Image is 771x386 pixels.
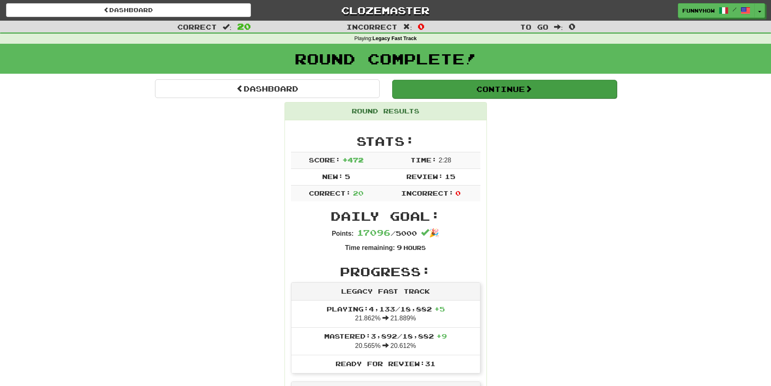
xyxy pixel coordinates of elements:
[436,332,447,340] span: + 9
[309,189,351,197] span: Correct:
[678,3,755,18] a: Funnyhow /
[322,173,343,180] span: New:
[410,156,437,164] span: Time:
[177,23,217,31] span: Correct
[421,228,439,237] span: 🎉
[285,102,486,120] div: Round Results
[682,7,715,14] span: Funnyhow
[733,6,737,12] span: /
[397,243,402,251] span: 9
[332,230,354,237] strong: Points:
[327,305,445,313] span: Playing: 4,133 / 18,882
[569,21,576,31] span: 0
[353,189,363,197] span: 20
[3,51,768,67] h1: Round Complete!
[434,305,445,313] span: + 5
[291,134,480,148] h2: Stats:
[357,228,391,237] span: 17096
[336,360,435,367] span: Ready for Review: 31
[309,156,340,164] span: Score:
[237,21,251,31] span: 20
[291,265,480,278] h2: Progress:
[291,283,480,301] div: Legacy Fast Track
[346,23,397,31] span: Incorrect
[291,301,480,328] li: 21.862% 21.889%
[155,79,380,98] a: Dashboard
[392,80,617,98] button: Continue
[223,23,232,30] span: :
[357,229,417,237] span: / 5000
[291,327,480,355] li: 20.565% 20.612%
[445,173,455,180] span: 15
[418,21,425,31] span: 0
[345,244,395,251] strong: Time remaining:
[372,36,416,41] strong: Legacy Fast Track
[342,156,363,164] span: + 472
[520,23,548,31] span: To go
[406,173,443,180] span: Review:
[404,244,426,251] small: Hours
[455,189,461,197] span: 0
[345,173,350,180] span: 5
[291,209,480,223] h2: Daily Goal:
[324,332,447,340] span: Mastered: 3,892 / 18,882
[554,23,563,30] span: :
[401,189,454,197] span: Incorrect:
[263,3,508,17] a: Clozemaster
[439,157,451,164] span: 2 : 28
[6,3,251,17] a: Dashboard
[403,23,412,30] span: :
